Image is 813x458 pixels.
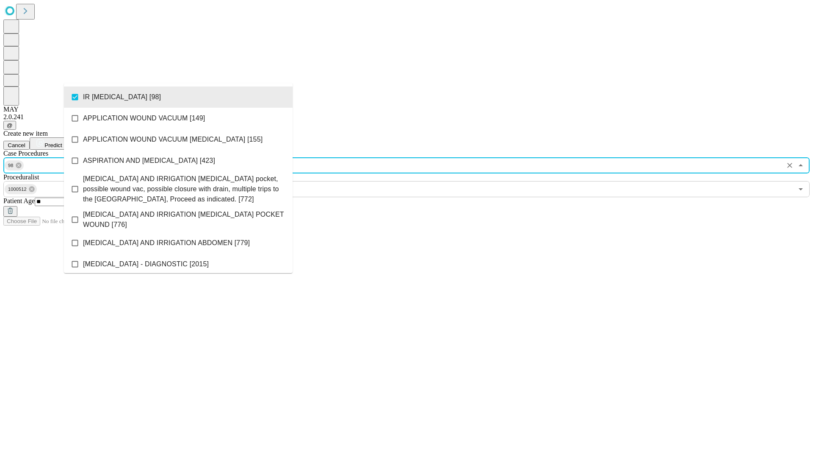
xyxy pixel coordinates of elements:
[83,259,209,269] span: [MEDICAL_DATA] - DIAGNOSTIC [2015]
[795,183,807,195] button: Open
[795,159,807,171] button: Close
[83,134,263,145] span: APPLICATION WOUND VACUUM [MEDICAL_DATA] [155]
[3,121,16,130] button: @
[83,92,161,102] span: IR [MEDICAL_DATA] [98]
[44,142,62,148] span: Predict
[5,184,37,194] div: 1000512
[3,130,48,137] span: Create new item
[3,106,810,113] div: MAY
[3,141,30,150] button: Cancel
[83,238,250,248] span: [MEDICAL_DATA] AND IRRIGATION ABDOMEN [779]
[3,113,810,121] div: 2.0.241
[83,174,286,204] span: [MEDICAL_DATA] AND IRRIGATION [MEDICAL_DATA] pocket, possible wound vac, possible closure with dr...
[83,156,215,166] span: ASPIRATION AND [MEDICAL_DATA] [423]
[30,137,69,150] button: Predict
[5,160,24,170] div: 98
[3,197,35,204] span: Patient Age
[5,184,30,194] span: 1000512
[83,113,205,123] span: APPLICATION WOUND VACUUM [149]
[3,173,39,181] span: Proceduralist
[8,142,25,148] span: Cancel
[784,159,796,171] button: Clear
[3,150,48,157] span: Scheduled Procedure
[5,161,17,170] span: 98
[7,122,13,128] span: @
[83,209,286,230] span: [MEDICAL_DATA] AND IRRIGATION [MEDICAL_DATA] POCKET WOUND [776]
